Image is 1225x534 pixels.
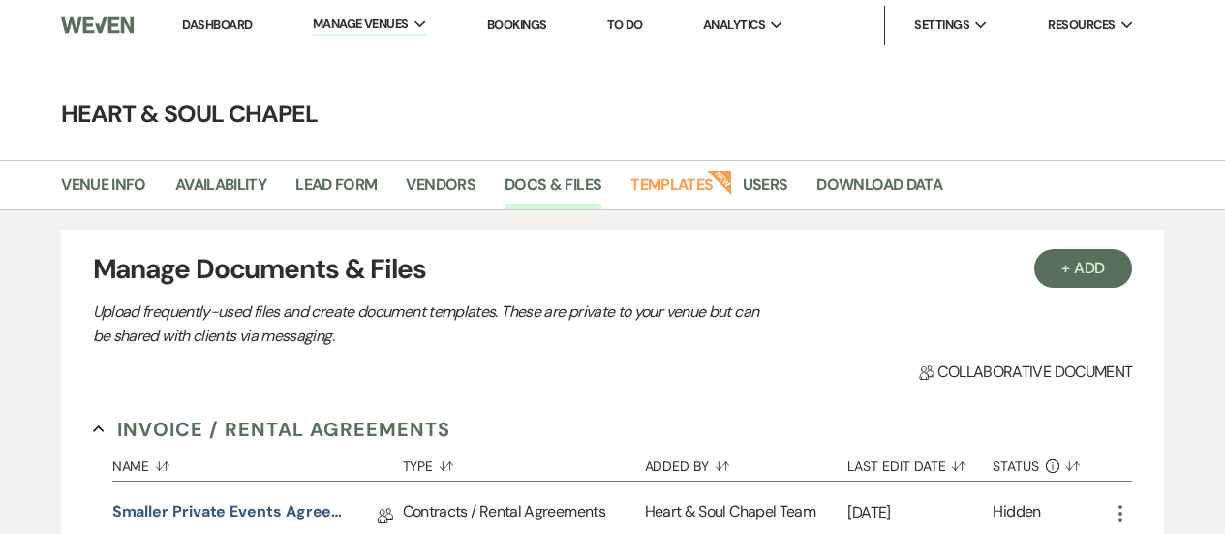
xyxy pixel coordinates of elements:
[847,444,993,481] button: Last Edit Date
[403,444,645,481] button: Type
[313,15,409,34] span: Manage Venues
[743,173,788,209] a: Users
[93,249,1133,290] h3: Manage Documents & Files
[93,415,450,444] button: Invoice / Rental Agreements
[816,173,942,209] a: Download Data
[406,173,475,209] a: Vendors
[847,500,993,525] p: [DATE]
[607,16,643,33] a: To Do
[993,500,1040,530] div: Hidden
[61,5,133,46] img: Weven Logo
[706,168,733,195] strong: New
[703,16,765,35] span: Analytics
[112,444,403,481] button: Name
[645,444,848,481] button: Added By
[182,16,252,33] a: Dashboard
[93,299,771,349] p: Upload frequently-used files and create document templates. These are private to your venue but c...
[993,444,1109,481] button: Status
[1048,16,1115,35] span: Resources
[993,459,1039,473] span: Status
[175,173,266,209] a: Availability
[919,361,1132,384] span: Collaborative document
[487,16,547,33] a: Bookings
[295,173,377,209] a: Lead Form
[1034,249,1133,288] button: + Add
[505,173,601,209] a: Docs & Files
[112,500,354,530] a: Smaller Private Events Agreement
[630,173,713,209] a: Templates
[61,173,146,209] a: Venue Info
[914,16,969,35] span: Settings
